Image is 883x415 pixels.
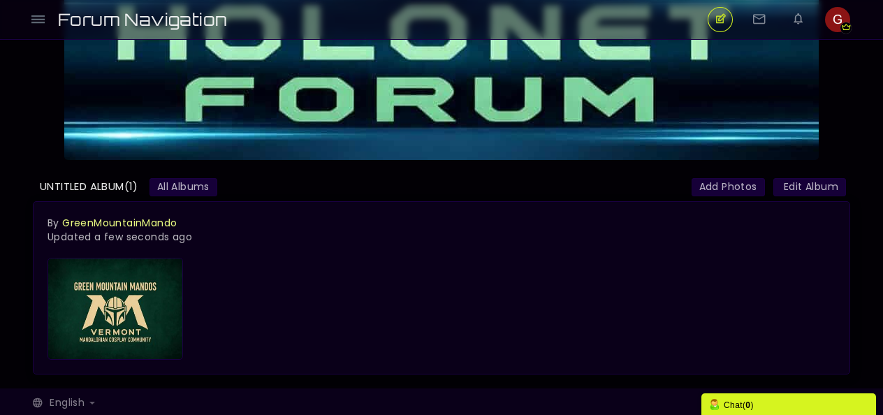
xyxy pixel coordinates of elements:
[784,180,838,194] span: Edit Album
[773,178,846,196] a: Edit Album
[50,395,85,409] span: English
[40,179,124,194] span: Untitled Album
[94,230,192,244] time: Aug 30, 2025 10:09 AM
[745,400,750,410] strong: 0
[33,174,145,198] a: (1)
[743,400,754,410] span: ( )
[48,230,92,244] span: Updated
[708,397,869,412] div: Chat
[149,178,217,196] a: All Albums
[62,216,177,230] a: GreenMountainMando
[58,3,238,36] a: Forum Navigation
[48,216,59,230] span: By
[692,178,765,196] a: Add Photos
[825,7,850,32] img: lkYaZAAAABklEQVQDAJFiwo98BtmcAAAAAElFTkSuQmCC
[699,180,757,194] span: Add Photos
